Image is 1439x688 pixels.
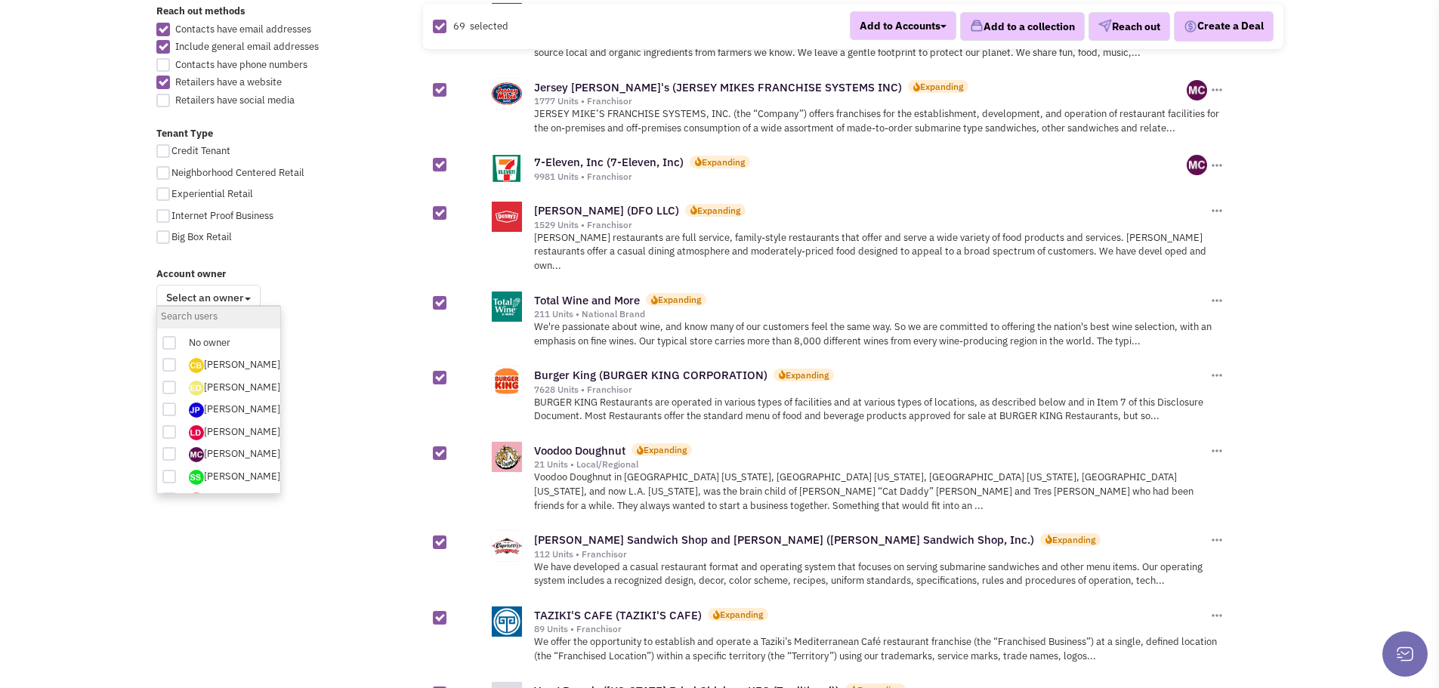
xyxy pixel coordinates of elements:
[189,403,204,418] img: bN5s7N-DGkuCo1WTBu_86Q.png
[171,166,304,179] span: Neighborhood Centered Retail
[534,458,1208,470] div: 21 Units • Local/Regional
[453,19,465,32] span: 69
[156,5,424,19] label: Reach out methods
[189,425,280,448] a: [PERSON_NAME]
[189,470,204,485] img: 37VWFVBQcEGZqG63iaFwoQ.png
[720,608,763,621] div: Expanding
[702,156,745,168] div: Expanding
[534,443,625,458] a: Voodoo Doughnut
[534,635,1225,663] p: We offer the opportunity to establish and operate a Taziki’s Mediterranean Café restaurant franch...
[534,107,1225,135] p: JERSEY MIKE’S FRANCHISE SYSTEMS, INC. (the “Company”) offers franchises for the establishment, de...
[189,470,280,492] a: [PERSON_NAME]
[534,470,1225,513] p: Voodoo Doughnut in [GEOGRAPHIC_DATA] [US_STATE], [GEOGRAPHIC_DATA] [US_STATE], [GEOGRAPHIC_DATA] ...
[189,359,280,381] a: [PERSON_NAME]
[1184,18,1197,35] img: Deal-Dollar.png
[189,381,280,403] a: [PERSON_NAME]
[189,359,204,374] img: jYpSW5Q12EiZ_PRhTuFZMw.png
[189,492,280,515] a: [PERSON_NAME]
[534,293,640,307] a: Total Wine and More
[534,80,902,94] a: Jersey [PERSON_NAME]'s (JERSEY MIKES FRANCHISE SYSTEMS INC)
[534,608,702,622] a: TAZIKI'S CAFE (TAZIKI'S CAFE)
[534,623,1208,635] div: 89 Units • Franchisor
[534,203,679,218] a: [PERSON_NAME] (DFO LLC)
[433,20,446,33] img: Rectangle.png
[534,95,1187,107] div: 1777 Units • Franchisor
[534,320,1225,348] p: We're passionate about wine, and know many of our customers feel the same way. So we are committe...
[786,369,829,381] div: Expanding
[1098,19,1112,32] img: VectorPaper_Plane.png
[157,306,280,329] input: Search users
[920,80,963,93] div: Expanding
[534,231,1225,273] p: [PERSON_NAME] restaurants are full service, family-style restaurants that offer and serve a wide ...
[534,548,1208,560] div: 112 Units • Franchisor
[189,403,280,426] a: [PERSON_NAME]
[658,293,701,306] div: Expanding
[534,384,1208,396] div: 7628 Units • Franchisor
[1174,11,1274,42] button: Create a Deal
[470,19,508,32] span: selected
[175,76,282,88] span: Retailers have a website
[534,396,1225,424] p: BURGER KING Restaurants are operated in various types of facilities and at various types of locat...
[1187,155,1207,175] img: QPkP4yKEfE-4k4QRUioSew.png
[534,560,1225,588] p: We have developed a casual restaurant format and operating system that focuses on serving submari...
[850,11,956,40] button: Add to Accounts
[644,443,687,456] div: Expanding
[189,448,280,470] a: [PERSON_NAME]
[171,230,232,243] span: Big Box Retail
[534,219,1208,231] div: 1529 Units • Franchisor
[534,155,684,169] a: 7-Eleven, Inc (7-Eleven, Inc)
[171,209,273,222] span: Internet Proof Business
[534,308,1208,320] div: 211 Units • National Brand
[697,204,740,217] div: Expanding
[156,127,424,141] label: Tenant Type
[189,381,204,396] img: jkg6CeCLRk6Rx4GpO0qm5g.png
[189,492,204,508] img: oaNQPB2VcEaULdp9BN4eAg.png
[175,40,319,53] span: Include general email addresses
[534,532,1034,547] a: [PERSON_NAME] Sandwich Shop and [PERSON_NAME] ([PERSON_NAME] Sandwich Shop, Inc.)
[189,336,230,359] a: No owner
[171,187,253,200] span: Experiential Retail
[189,448,204,463] img: QPkP4yKEfE-4k4QRUioSew.png
[970,19,984,32] img: icon-collection-lavender.png
[1052,533,1095,546] div: Expanding
[171,144,230,157] span: Credit Tenant
[189,425,204,440] img: EW2bFgEwS0C2t7mJyvjHIw.png
[534,171,1187,183] div: 9981 Units • Franchisor
[1089,12,1170,41] button: Reach out
[156,285,261,309] span: Select an owner
[175,23,311,35] span: Contacts have email addresses
[534,368,767,382] a: Burger King (BURGER KING CORPORATION)
[156,267,424,282] label: Account owner
[175,94,295,106] span: Retailers have social media
[175,58,307,71] span: Contacts have phone numbers
[1187,80,1207,100] img: QPkP4yKEfE-4k4QRUioSew.png
[960,12,1085,41] button: Add to a collection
